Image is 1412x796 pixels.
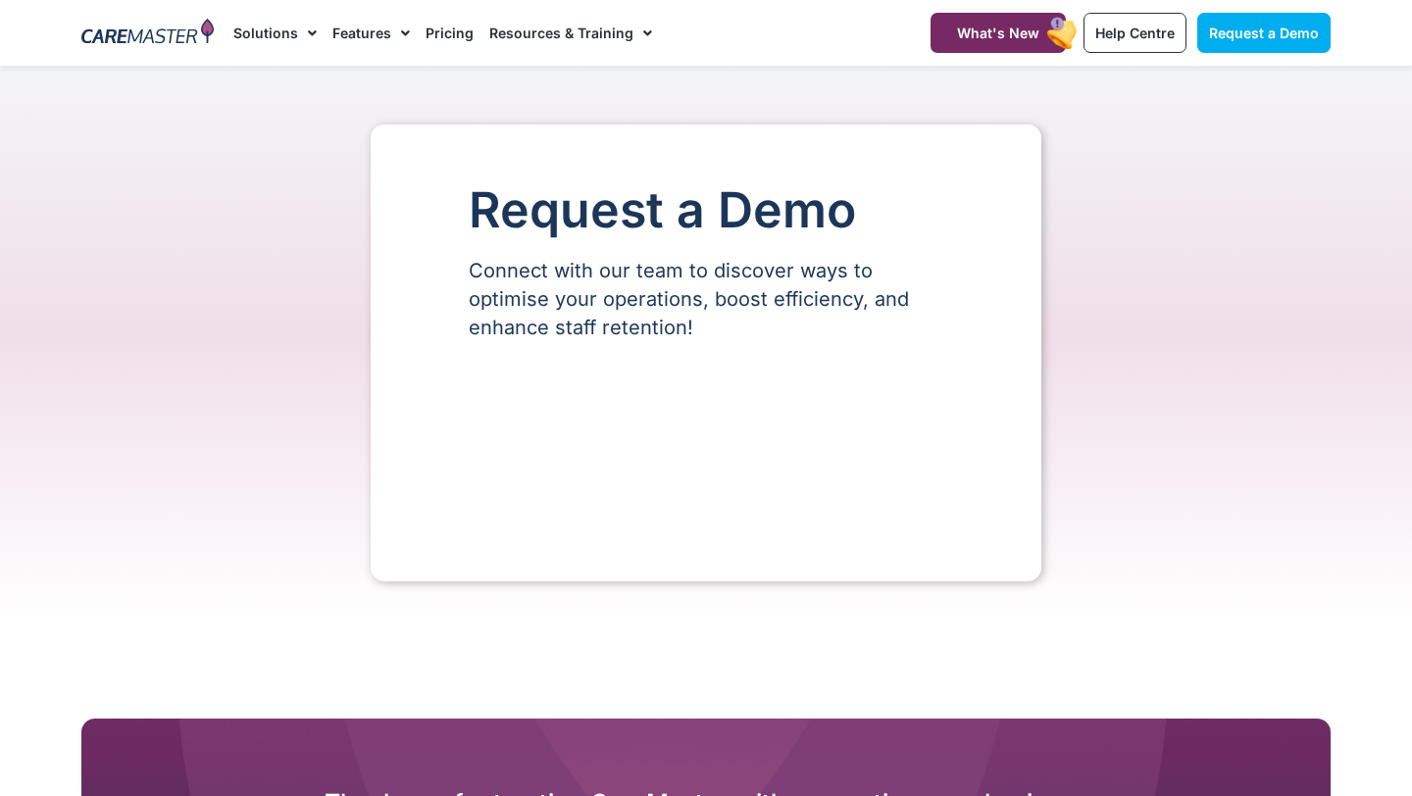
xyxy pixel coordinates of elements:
span: What's New [957,25,1039,41]
span: Request a Demo [1209,25,1319,41]
h1: Request a Demo [469,183,943,237]
p: Connect with our team to discover ways to optimise your operations, boost efficiency, and enhance... [469,257,943,342]
a: Request a Demo [1197,13,1331,53]
a: Help Centre [1084,13,1186,53]
iframe: Form 0 [469,375,943,522]
img: CareMaster Logo [81,19,214,48]
a: What's New [931,13,1066,53]
span: Help Centre [1095,25,1175,41]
